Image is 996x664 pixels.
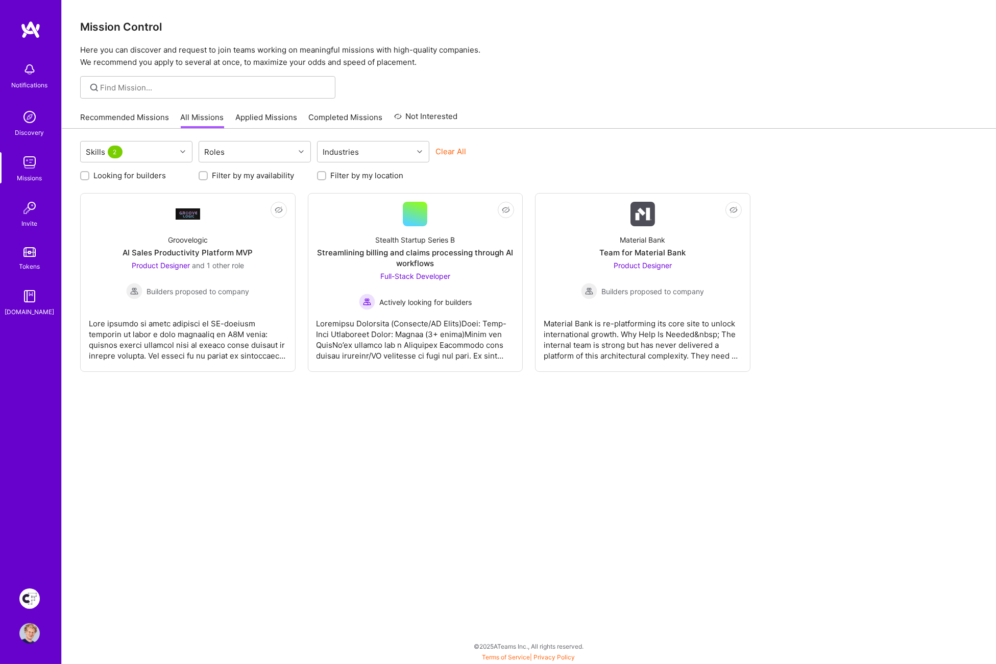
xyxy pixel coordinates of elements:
a: Recommended Missions [80,112,169,129]
div: Roles [202,145,228,159]
a: Creative Fabrica Project Team [17,588,42,609]
span: Builders proposed to company [601,286,704,297]
div: Notifications [12,80,48,90]
i: icon EyeClosed [730,206,738,214]
div: Lore ipsumdo si ametc adipisci el SE-doeiusm temporin ut labor e dolo magnaaliq en A8M venia: qui... [89,310,287,361]
div: Team for Material Bank [599,247,686,258]
img: Builders proposed to company [581,283,597,299]
a: Completed Missions [309,112,383,129]
a: Company LogoGroovelogicAI Sales Productivity Platform MVPProduct Designer and 1 other roleBuilder... [89,202,287,363]
span: Builders proposed to company [147,286,249,297]
label: Looking for builders [93,170,166,181]
h3: Mission Control [80,20,978,33]
div: Loremipsu Dolorsita (Consecte/AD Elits)Doei: Temp-Inci Utlaboreet Dolor: Magnaa (3+ enima)Minim v... [317,310,515,361]
div: Material Bank [620,234,665,245]
img: tokens [23,247,36,257]
div: Industries [321,145,362,159]
div: [DOMAIN_NAME] [5,306,55,317]
a: Privacy Policy [534,653,575,661]
i: icon EyeClosed [502,206,510,214]
img: Creative Fabrica Project Team [19,588,40,609]
div: Skills [84,145,127,159]
i: icon Chevron [180,149,185,154]
input: Find Mission... [101,82,328,93]
div: Stealth Startup Series B [375,234,455,245]
img: Invite [19,198,40,218]
label: Filter by my availability [212,170,294,181]
a: User Avatar [17,623,42,644]
img: Builders proposed to company [126,283,142,299]
i: icon EyeClosed [275,206,283,214]
img: discovery [19,107,40,127]
i: icon Chevron [299,149,304,154]
span: 2 [108,146,123,158]
a: All Missions [181,112,224,129]
img: Actively looking for builders [359,294,375,310]
div: Tokens [19,261,40,272]
img: User Avatar [19,623,40,644]
div: © 2025 ATeams Inc., All rights reserved. [61,633,996,659]
img: teamwork [19,152,40,173]
label: Filter by my location [330,170,403,181]
img: Company Logo [630,202,655,226]
button: Clear All [435,146,466,157]
a: Not Interested [394,110,458,129]
img: guide book [19,286,40,306]
a: Applied Missions [235,112,297,129]
img: logo [20,20,41,39]
img: Company Logo [176,208,200,219]
div: Discovery [15,127,44,138]
div: Missions [17,173,42,183]
p: Here you can discover and request to join teams working on meaningful missions with high-quality ... [80,44,978,68]
span: Product Designer [132,261,190,270]
div: Material Bank is re-platforming its core site to unlock international growth. Why Help Is Needed&... [544,310,742,361]
a: Terms of Service [482,653,530,661]
i: icon SearchGrey [88,82,100,93]
div: Groovelogic [168,234,208,245]
div: Streamlining billing and claims processing through AI workflows [317,247,515,269]
a: Stealth Startup Series BStreamlining billing and claims processing through AI workflowsFull-Stack... [317,202,515,363]
span: | [482,653,575,661]
a: Company LogoMaterial BankTeam for Material BankProduct Designer Builders proposed to companyBuild... [544,202,742,363]
span: Actively looking for builders [379,297,472,307]
span: Full-Stack Developer [380,272,450,280]
i: icon Chevron [417,149,422,154]
div: Invite [22,218,38,229]
img: bell [19,59,40,80]
div: AI Sales Productivity Platform MVP [123,247,253,258]
span: and 1 other role [192,261,244,270]
span: Product Designer [614,261,672,270]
